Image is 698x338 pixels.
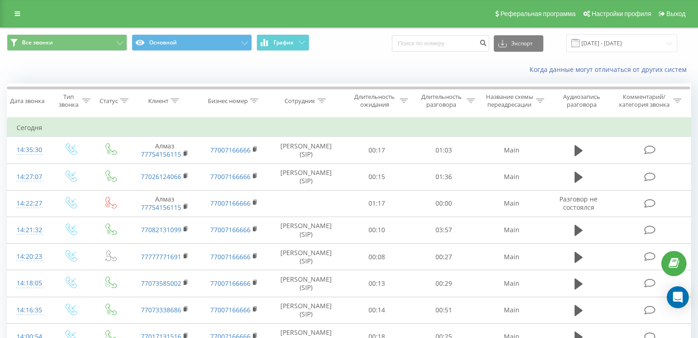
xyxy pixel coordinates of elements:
td: Сегодня [7,119,691,137]
a: 77777771691 [141,252,181,261]
a: 77007166666 [210,146,251,154]
td: 00:29 [410,270,477,297]
td: [PERSON_NAME] (SIP) [269,217,344,243]
td: Main [477,217,546,243]
div: 14:16:35 [17,301,41,319]
td: 00:00 [410,190,477,217]
div: Длительность ожидания [352,93,398,109]
a: 77754156115 [141,150,181,158]
div: Аудиозапись разговора [555,93,609,109]
td: [PERSON_NAME] (SIP) [269,270,344,297]
div: 14:18:05 [17,274,41,292]
button: Все звонки [7,34,127,51]
td: Алмаз [130,190,199,217]
button: График [257,34,309,51]
td: [PERSON_NAME] (SIP) [269,297,344,323]
a: 77007166666 [210,199,251,207]
td: [PERSON_NAME] (SIP) [269,164,344,190]
span: Настройки профиля [592,10,651,17]
td: 00:10 [344,217,410,243]
div: 14:27:07 [17,168,41,186]
div: 14:20:23 [17,248,41,266]
a: 77007166666 [210,305,251,314]
td: 03:57 [410,217,477,243]
input: Поиск по номеру [392,35,489,52]
div: Open Intercom Messenger [667,286,689,308]
td: [PERSON_NAME] (SIP) [269,137,344,164]
td: 01:17 [344,190,410,217]
span: Все звонки [22,39,53,46]
td: 01:03 [410,137,477,164]
div: Название схемы переадресации [486,93,534,109]
div: Статус [100,97,118,105]
button: Основной [132,34,252,51]
td: 00:13 [344,270,410,297]
div: 14:21:32 [17,221,41,239]
div: Клиент [148,97,168,105]
a: 77007166666 [210,252,251,261]
a: 77007166666 [210,279,251,288]
a: 77007166666 [210,225,251,234]
td: Main [477,164,546,190]
div: Бизнес номер [208,97,248,105]
td: [PERSON_NAME] (SIP) [269,244,344,270]
button: Экспорт [494,35,543,52]
td: 00:27 [410,244,477,270]
span: Реферальная программа [500,10,575,17]
div: Тип звонка [58,93,79,109]
td: Main [477,270,546,297]
a: Когда данные могут отличаться от других систем [530,65,691,74]
a: 77026124066 [141,172,181,181]
td: Main [477,137,546,164]
td: Main [477,244,546,270]
div: 14:35:30 [17,141,41,159]
a: 77754156115 [141,203,181,212]
td: 00:17 [344,137,410,164]
a: 77073585002 [141,279,181,288]
td: 00:15 [344,164,410,190]
td: Main [477,297,546,323]
div: Дата звонка [10,97,45,105]
td: 00:08 [344,244,410,270]
span: График [274,39,294,46]
div: 14:22:27 [17,195,41,213]
div: Комментарий/категория звонка [617,93,671,109]
td: 00:14 [344,297,410,323]
td: 00:51 [410,297,477,323]
span: Разговор не состоялся [559,195,597,212]
div: Длительность разговора [419,93,464,109]
td: Main [477,190,546,217]
a: 77007166666 [210,172,251,181]
span: Выход [666,10,686,17]
td: 01:36 [410,164,477,190]
a: 77073338686 [141,305,181,314]
td: Алмаз [130,137,199,164]
div: Сотрудник [285,97,315,105]
a: 77082131099 [141,225,181,234]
